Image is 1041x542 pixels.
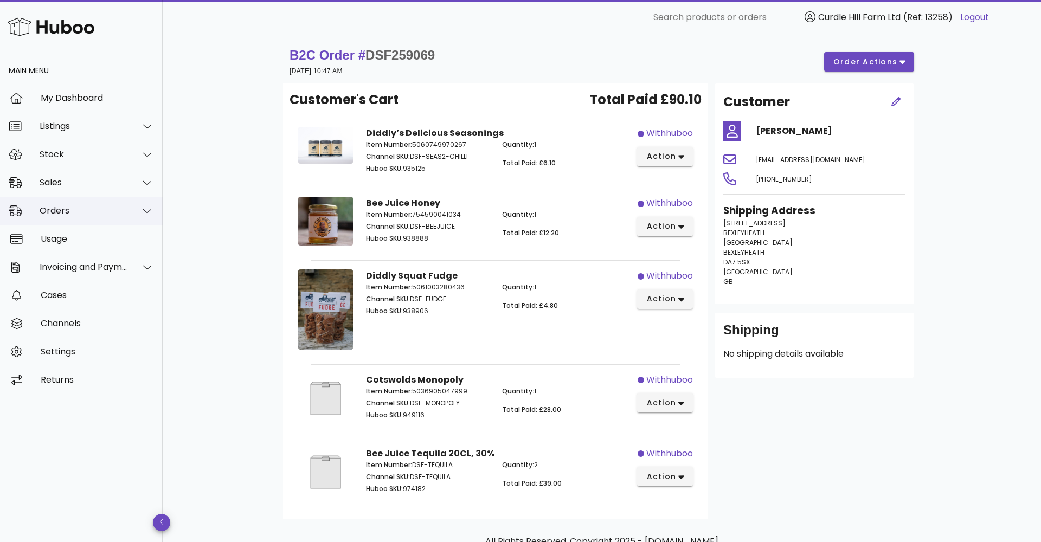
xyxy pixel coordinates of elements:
p: DSF-MONOPOLY [366,398,489,408]
a: Logout [960,11,989,24]
div: Orders [40,205,128,216]
span: Total Paid: £4.80 [502,301,558,310]
p: 935125 [366,164,489,173]
span: DA7 5SX [723,257,750,267]
p: 938906 [366,306,489,316]
span: [GEOGRAPHIC_DATA] [723,238,793,247]
h2: Customer [723,92,790,112]
div: Stock [40,149,128,159]
span: Total Paid: £6.10 [502,158,556,167]
span: action [646,293,676,305]
img: Product Image [298,447,353,497]
div: Cases [41,290,154,300]
p: DSF-SEAS2-CHILLI [366,152,489,162]
div: withhuboo [646,269,693,282]
span: Huboo SKU: [366,410,403,420]
span: Channel SKU: [366,222,410,231]
span: action [646,471,676,482]
strong: Bee Juice Honey [366,197,440,209]
span: Item Number: [366,386,412,396]
img: Product Image [298,127,353,164]
span: Channel SKU: [366,398,410,408]
div: withhuboo [646,373,693,386]
div: Sales [40,177,128,188]
div: Settings [41,346,154,357]
span: Customer's Cart [290,90,399,109]
span: Total Paid: £39.00 [502,479,562,488]
strong: Diddly Squat Fudge [366,269,458,282]
span: Total Paid: £28.00 [502,405,561,414]
span: BEXLEYHEATH [723,248,764,257]
span: [EMAIL_ADDRESS][DOMAIN_NAME] [756,155,865,164]
span: Total Paid: £12.20 [502,228,559,237]
span: Huboo SKU: [366,306,403,315]
span: GB [723,277,733,286]
p: 938888 [366,234,489,243]
h4: [PERSON_NAME] [756,125,905,138]
p: 1 [502,140,625,150]
p: 1 [502,282,625,292]
img: Huboo Logo [8,15,94,38]
span: Huboo SKU: [366,484,403,493]
p: 1 [502,386,625,396]
div: My Dashboard [41,93,154,103]
div: Invoicing and Payments [40,262,128,272]
span: action [646,397,676,409]
small: [DATE] 10:47 AM [290,67,343,75]
p: DSF-TEQUILA [366,472,489,482]
span: order actions [833,56,898,68]
strong: Cotswolds Monopoly [366,373,464,386]
div: Listings [40,121,128,131]
p: 5061003280436 [366,282,489,292]
span: Quantity: [502,460,534,469]
span: Item Number: [366,210,412,219]
img: Product Image [298,197,353,246]
span: action [646,151,676,162]
span: [PHONE_NUMBER] [756,175,812,184]
span: Total Paid £90.10 [589,90,702,109]
p: No shipping details available [723,347,905,360]
span: Quantity: [502,210,534,219]
span: Channel SKU: [366,152,410,161]
span: Quantity: [502,282,534,292]
span: Channel SKU: [366,294,410,304]
span: DSF259069 [365,48,435,62]
strong: B2C Order # [290,48,435,62]
span: BEXLEYHEATH [723,228,764,237]
span: (Ref: 13258) [903,11,953,23]
span: Quantity: [502,140,534,149]
div: Channels [41,318,154,328]
button: action [637,467,693,486]
p: DSF-BEEJUICE [366,222,489,231]
span: Channel SKU: [366,472,410,481]
p: 5060749970267 [366,140,489,150]
span: Huboo SKU: [366,164,403,173]
span: Item Number: [366,140,412,149]
div: withhuboo [646,127,693,140]
p: 1 [502,210,625,220]
div: Returns [41,375,154,385]
button: action [637,217,693,236]
strong: Diddly’s Delicious Seasonings [366,127,504,139]
p: 2 [502,460,625,470]
span: Item Number: [366,282,412,292]
span: [GEOGRAPHIC_DATA] [723,267,793,276]
p: DSF-FUDGE [366,294,489,304]
p: 974182 [366,484,489,494]
div: withhuboo [646,197,693,210]
h3: Shipping Address [723,203,905,218]
strong: Bee Juice Tequila 20CL, 30% [366,447,494,460]
div: Shipping [723,321,905,347]
img: Product Image [298,373,353,423]
p: DSF-TEQUILA [366,460,489,470]
button: action [637,289,693,309]
p: 5036905047999 [366,386,489,396]
button: action [637,393,693,412]
button: action [637,147,693,166]
button: order actions [824,52,914,72]
p: 949116 [366,410,489,420]
span: Item Number: [366,460,412,469]
span: action [646,221,676,232]
span: [STREET_ADDRESS] [723,218,786,228]
img: Product Image [298,269,353,350]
